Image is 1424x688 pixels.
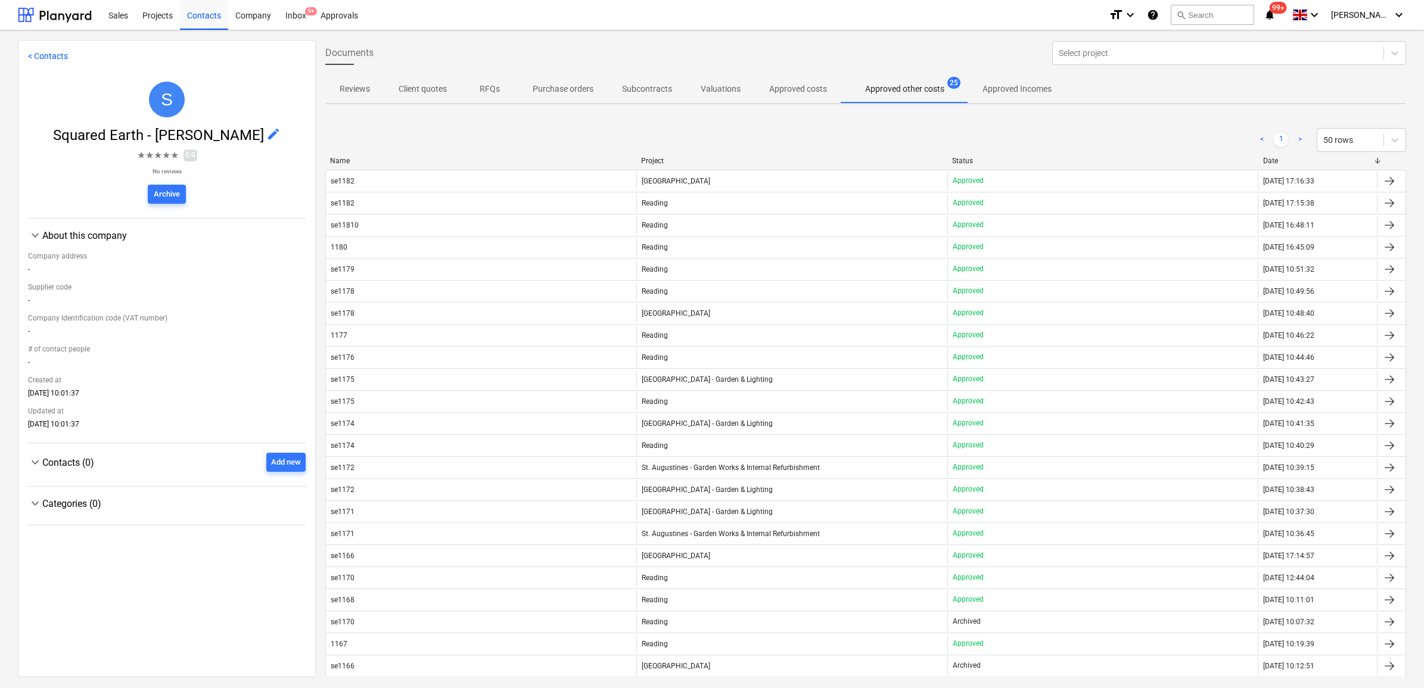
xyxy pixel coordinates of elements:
p: Approved Incomes [983,83,1052,95]
div: [DATE] 10:07:32 [1263,618,1314,626]
p: No reviews [137,167,197,175]
span: 9+ [305,7,317,15]
div: [DATE] 10:46:22 [1263,331,1314,340]
span: St. Augustines - Garden Works & Internal Refurbishment [642,463,820,472]
span: S [161,89,173,109]
span: Richmond [642,177,710,185]
p: Archived [953,617,981,627]
div: se1182 [331,177,355,185]
div: 1167 [331,640,347,648]
a: Next page [1293,133,1307,147]
div: [DATE] 17:14:57 [1263,552,1314,560]
div: se1176 [331,353,355,362]
div: Company address [28,247,306,265]
p: Approved [953,506,984,516]
div: [DATE] 10:39:15 [1263,463,1314,472]
p: Approved other costs [865,83,944,95]
div: se1178 [331,287,355,295]
i: keyboard_arrow_down [1392,8,1406,22]
span: Reading [642,199,668,207]
i: keyboard_arrow_down [1123,8,1137,22]
div: - [28,358,306,371]
div: [DATE] 10:01:37 [28,389,306,402]
div: se1171 [331,508,355,516]
span: Reading [642,441,668,450]
div: se1170 [331,618,355,626]
div: se1179 [331,265,355,273]
div: [DATE] 10:48:40 [1263,309,1314,317]
div: Created at [28,371,306,389]
div: se1166 [331,662,355,670]
div: se1171 [331,530,355,538]
span: keyboard_arrow_down [28,228,42,242]
div: se1166 [331,552,355,560]
div: 1177 [331,331,347,340]
span: ★ [154,148,162,163]
a: < Contacts [28,51,68,61]
span: Blythe Road - Garden & Lighting [642,419,773,428]
div: se1172 [331,463,355,472]
p: Approved [953,308,984,318]
div: Add new [271,456,301,469]
div: Status [952,157,1254,165]
div: About this company [28,228,306,242]
p: Approved [953,418,984,428]
span: ★ [170,148,179,163]
span: Reading [642,618,668,626]
div: se1168 [331,596,355,604]
button: Archive [148,185,186,204]
i: format_size [1109,8,1123,22]
div: 1180 [331,243,347,251]
span: Reading [642,287,668,295]
div: [DATE] 10:38:43 [1263,485,1314,494]
span: search [1176,10,1186,20]
span: Reading [642,596,668,604]
span: Reading [642,397,668,406]
span: [PERSON_NAME] [1331,10,1391,20]
div: [DATE] 12:44:04 [1263,574,1314,582]
div: About this company [42,230,306,241]
p: Approved costs [769,83,827,95]
p: RFQs [475,83,504,95]
p: Archived [953,661,981,671]
div: - [28,296,306,309]
div: # of contact people [28,340,306,358]
p: Approved [953,286,984,296]
span: Reading [642,265,668,273]
i: keyboard_arrow_down [1307,8,1322,22]
span: 0.0 [184,150,197,161]
div: Archive [154,188,180,201]
div: Updated at [28,402,306,420]
span: ★ [162,148,170,163]
div: [DATE] 10:19:39 [1263,640,1314,648]
div: se11810 [331,221,359,229]
div: About this company [28,242,306,433]
div: [DATE] 10:12:51 [1263,662,1314,670]
div: se1182 [331,199,355,207]
p: Approved [953,220,984,230]
p: Approved [953,242,984,252]
p: Approved [953,572,984,583]
p: Reviews [340,83,370,95]
span: ★ [137,148,145,163]
div: Categories (0) [28,510,306,515]
span: Reading [642,640,668,648]
div: se1170 [331,574,355,582]
div: [DATE] 10:37:30 [1263,508,1314,516]
span: Contacts (0) [42,457,94,468]
div: se1175 [331,397,355,406]
div: Date [1263,157,1373,165]
div: [DATE] 16:48:11 [1263,221,1314,229]
div: Categories (0) [28,496,306,510]
div: [DATE] 10:44:46 [1263,353,1314,362]
div: se1174 [331,441,355,450]
p: Client quotes [399,83,447,95]
div: se1178 [331,309,355,317]
div: Contacts (0)Add new [28,472,306,477]
div: Project [641,157,943,165]
span: ★ [145,148,154,163]
p: Approved [953,462,984,472]
div: [DATE] 10:11:01 [1263,596,1314,604]
div: Squared [149,82,185,117]
p: Approved [953,330,984,340]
